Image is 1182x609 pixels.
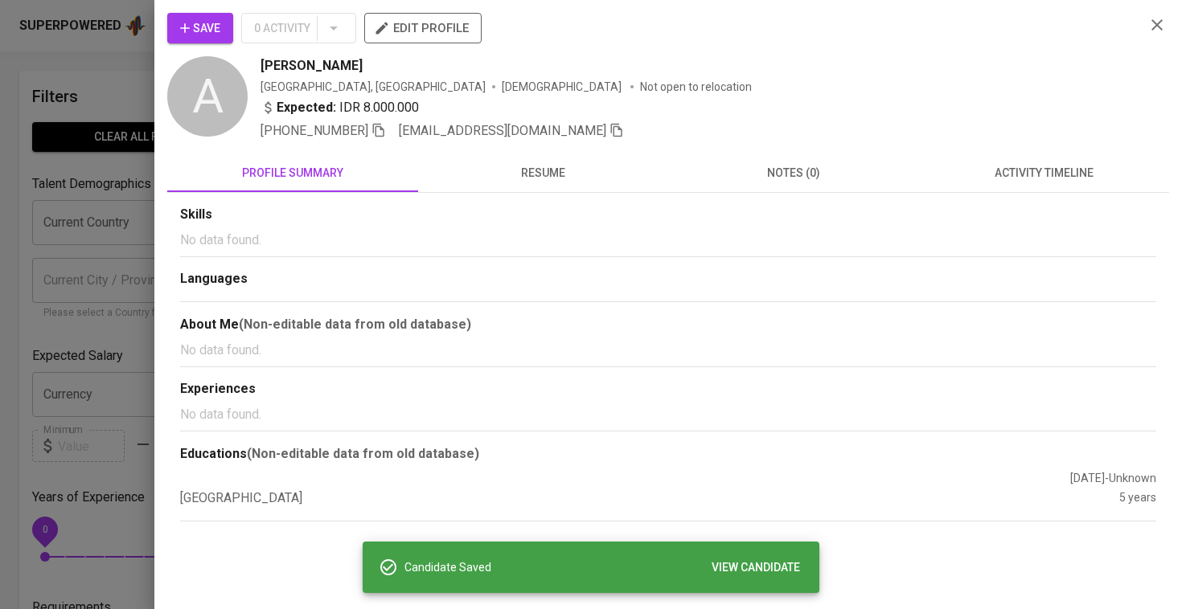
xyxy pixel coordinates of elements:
b: (Non-editable data from old database) [247,446,479,461]
button: Save [167,13,233,43]
div: Experiences [180,380,1156,399]
p: No data found. [180,231,1156,250]
span: [EMAIL_ADDRESS][DOMAIN_NAME] [399,123,606,138]
div: [GEOGRAPHIC_DATA] [180,489,1119,508]
div: About Me [180,315,1156,334]
div: IDR 8.000.000 [261,98,419,117]
span: notes (0) [678,163,909,183]
span: edit profile [377,18,469,39]
p: No data found. [180,405,1156,424]
div: Skills [180,206,1156,224]
button: edit profile [364,13,482,43]
div: Educations [180,444,1156,464]
span: [DATE] - Unknown [1070,472,1156,484]
span: [PHONE_NUMBER] [261,123,368,138]
span: [PERSON_NAME] [261,56,363,76]
b: Expected: [277,98,336,117]
div: 5 years [1119,489,1156,508]
span: VIEW CANDIDATE [712,558,800,578]
span: activity timeline [929,163,1160,183]
div: A [167,56,248,137]
div: [GEOGRAPHIC_DATA], [GEOGRAPHIC_DATA] [261,79,486,95]
div: Candidate Saved [404,553,806,582]
a: edit profile [364,21,482,34]
div: Languages [180,270,1156,288]
p: Not open to relocation [640,79,752,95]
p: No data found. [180,341,1156,360]
b: (Non-editable data from old database) [239,317,471,332]
span: profile summary [177,163,408,183]
span: [DEMOGRAPHIC_DATA] [502,79,624,95]
span: resume [428,163,659,183]
span: Save [180,18,220,39]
